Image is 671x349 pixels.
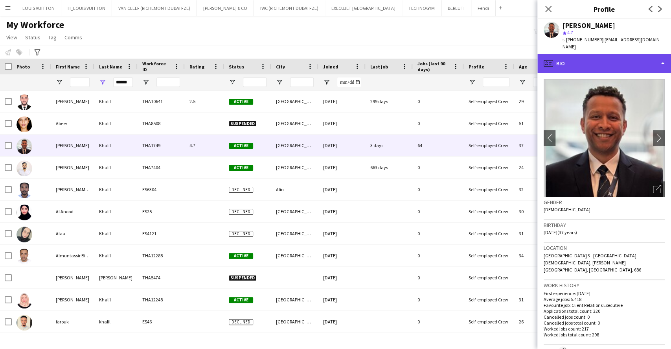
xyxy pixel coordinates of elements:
[519,79,526,86] button: Open Filter Menu
[544,290,665,296] p: First experience: [DATE]
[229,99,253,105] span: Active
[197,0,254,16] button: [PERSON_NAME] & CO
[94,113,138,134] div: Khalil
[271,113,318,134] div: [GEOGRAPHIC_DATA]
[514,135,547,156] div: 37
[138,113,185,134] div: THA8508
[544,326,665,332] p: Worked jobs count: 217
[366,157,413,178] div: 663 days
[3,32,20,42] a: View
[544,282,665,289] h3: Work history
[185,90,224,112] div: 2.5
[61,0,112,16] button: H_LOUIS VUITTON
[514,311,547,332] div: 26
[514,90,547,112] div: 29
[464,267,514,288] div: Self-employed Crew
[17,64,30,70] span: Photo
[33,48,42,57] app-action-btn: Advanced filters
[17,161,32,176] img: Ahmed Khalil
[6,34,17,41] span: View
[514,245,547,266] div: 34
[138,157,185,178] div: THA7404
[138,267,185,288] div: THA5474
[138,289,185,310] div: THA12248
[366,135,413,156] div: 3 days
[413,179,464,200] div: 0
[544,207,590,212] span: [DEMOGRAPHIC_DATA]
[64,34,82,41] span: Comms
[229,297,253,303] span: Active
[567,30,573,35] span: 4.7
[51,289,94,310] div: [PERSON_NAME]
[17,249,32,264] img: Almuntassir Billah Khalil
[413,311,464,332] div: 0
[483,78,509,87] input: Profile Filter Input
[323,79,330,86] button: Open Filter Menu
[99,64,122,70] span: Last Name
[94,135,138,156] div: Khalil
[413,289,464,310] div: 0
[469,79,476,86] button: Open Filter Menu
[544,320,665,326] p: Cancelled jobs total count: 0
[17,138,32,154] img: Ahmed Khalil
[51,201,94,222] div: Al Anood
[17,205,32,220] img: Al Anood Khalil
[17,315,32,331] img: farouk khalil
[544,296,665,302] p: Average jobs: 5.418
[563,37,603,42] span: t. [PHONE_NUMBER]
[48,34,57,41] span: Tag
[464,289,514,310] div: Self-employed Crew
[56,64,80,70] span: First Name
[271,245,318,266] div: [GEOGRAPHIC_DATA]
[413,223,464,244] div: 0
[138,311,185,332] div: ES46
[271,157,318,178] div: [GEOGRAPHIC_DATA]
[544,199,665,206] h3: Gender
[138,245,185,266] div: THA12288
[402,0,441,16] button: TECHNOGYM
[366,90,413,112] div: 299 days
[337,78,361,87] input: Joined Filter Input
[413,135,464,156] div: 64
[94,179,138,200] div: Khalil
[318,289,366,310] div: [DATE]
[370,64,388,70] span: Last job
[276,79,283,86] button: Open Filter Menu
[271,135,318,156] div: [GEOGRAPHIC_DATA]
[318,157,366,178] div: [DATE]
[229,275,256,281] span: Suspended
[413,113,464,134] div: 0
[325,0,402,16] button: EXECUJET [GEOGRAPHIC_DATA]
[323,64,338,70] span: Joined
[318,113,366,134] div: [DATE]
[413,245,464,266] div: 0
[243,78,267,87] input: Status Filter Input
[271,311,318,332] div: [GEOGRAPHIC_DATA]
[70,78,90,87] input: First Name Filter Input
[94,223,138,244] div: Khalil
[544,314,665,320] p: Cancelled jobs count: 0
[544,79,665,197] img: Crew avatar or photo
[229,319,253,325] span: Declined
[537,54,671,73] div: Bio
[51,311,94,332] div: farouk
[514,289,547,310] div: 31
[318,201,366,222] div: [DATE]
[544,229,577,235] span: [DATE] (37 years)
[94,201,138,222] div: Khalil
[51,179,94,200] div: [PERSON_NAME] [PERSON_NAME]
[94,311,138,332] div: khalil
[189,64,204,70] span: Rating
[318,179,366,200] div: [DATE]
[51,223,94,244] div: Alaa
[25,34,40,41] span: Status
[51,90,94,112] div: [PERSON_NAME]
[51,135,94,156] div: [PERSON_NAME]
[514,179,547,200] div: 32
[464,311,514,332] div: Self-employed Crew
[142,79,149,86] button: Open Filter Menu
[138,223,185,244] div: ES4121
[51,113,94,134] div: Abeer
[544,308,665,314] p: Applications total count: 320
[138,201,185,222] div: ES25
